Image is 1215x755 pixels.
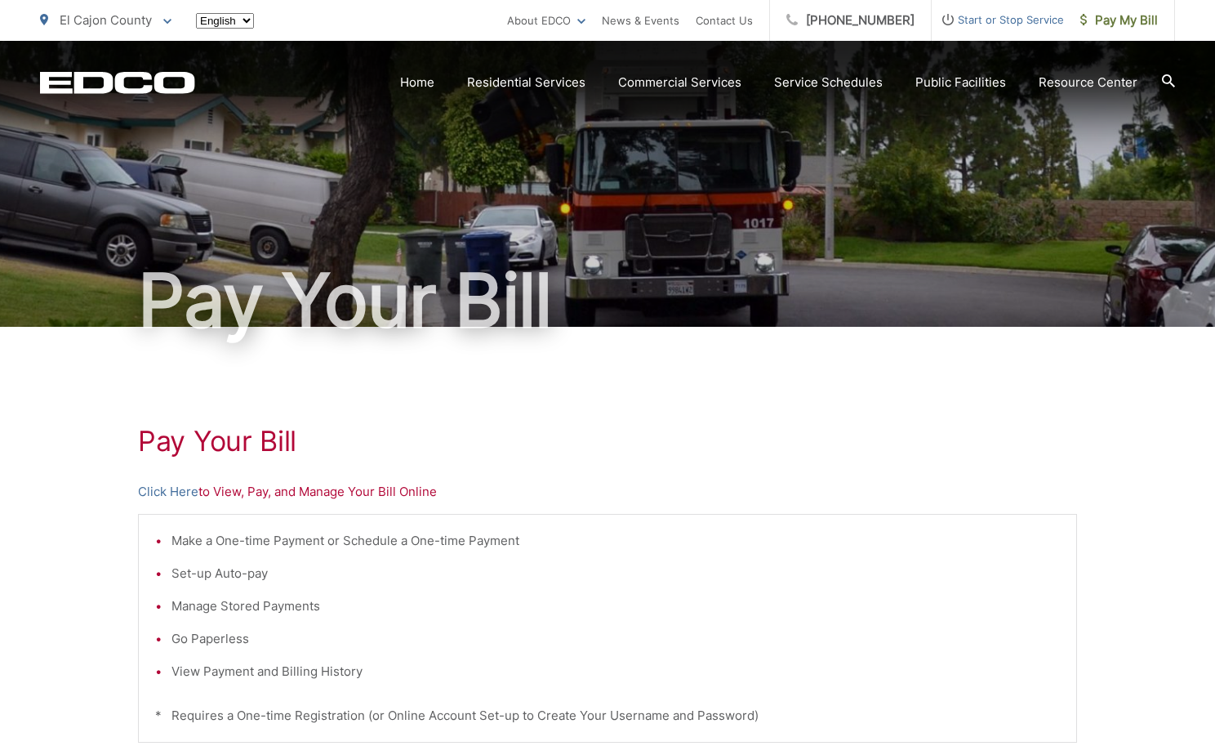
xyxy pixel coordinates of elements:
[171,596,1060,616] li: Manage Stored Payments
[171,564,1060,583] li: Set-up Auto-pay
[138,482,1077,502] p: to View, Pay, and Manage Your Bill Online
[602,11,679,30] a: News & Events
[400,73,434,92] a: Home
[1080,11,1158,30] span: Pay My Bill
[171,662,1060,681] li: View Payment and Billing History
[196,13,254,29] select: Select a language
[60,12,152,28] span: El Cajon County
[1039,73,1137,92] a: Resource Center
[138,482,198,502] a: Click Here
[40,260,1175,342] h1: Pay Your Bill
[171,531,1060,551] li: Make a One-time Payment or Schedule a One-time Payment
[696,11,753,30] a: Contact Us
[467,73,585,92] a: Residential Services
[915,73,1006,92] a: Public Facilities
[618,73,741,92] a: Commercial Services
[507,11,585,30] a: About EDCO
[155,706,1060,726] p: * Requires a One-time Registration (or Online Account Set-up to Create Your Username and Password)
[40,71,195,94] a: EDCD logo. Return to the homepage.
[774,73,883,92] a: Service Schedules
[171,629,1060,649] li: Go Paperless
[138,425,1077,458] h1: Pay Your Bill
